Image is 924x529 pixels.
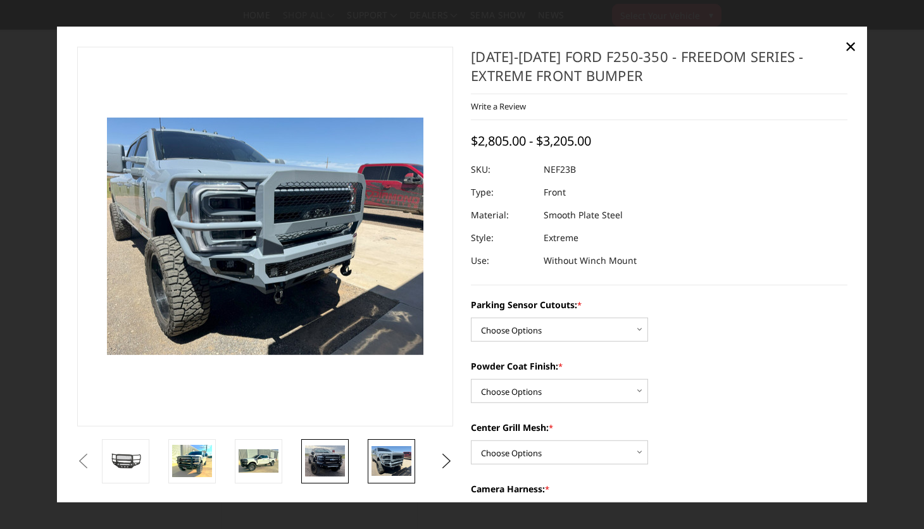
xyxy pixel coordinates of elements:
img: 2023-2025 Ford F250-350 - Freedom Series - Extreme Front Bumper [371,446,411,476]
a: Write a Review [471,101,526,112]
img: 2023-2025 Ford F250-350 - Freedom Series - Extreme Front Bumper [305,445,345,476]
dd: NEF23B [544,158,576,181]
button: Next [437,451,456,470]
h1: [DATE]-[DATE] Ford F250-350 - Freedom Series - Extreme Front Bumper [471,46,847,94]
label: Camera Harness: [471,482,847,495]
dt: Style: [471,227,534,249]
span: × [845,32,856,59]
button: Previous [74,451,93,470]
dt: Material: [471,204,534,227]
label: Powder Coat Finish: [471,359,847,373]
label: Center Grill Mesh: [471,421,847,434]
a: Close [840,35,861,56]
dd: Smooth Plate Steel [544,204,623,227]
img: 2023-2025 Ford F250-350 - Freedom Series - Extreme Front Bumper [106,450,146,471]
dt: SKU: [471,158,534,181]
img: 2023-2025 Ford F250-350 - Freedom Series - Extreme Front Bumper [172,445,212,477]
img: 2023-2025 Ford F250-350 - Freedom Series - Extreme Front Bumper [239,449,278,473]
dd: Without Winch Mount [544,249,637,272]
dt: Use: [471,249,534,272]
a: 2023-2025 Ford F250-350 - Freedom Series - Extreme Front Bumper [77,46,454,426]
dd: Extreme [544,227,578,249]
label: Parking Sensor Cutouts: [471,298,847,311]
span: $2,805.00 - $3,205.00 [471,132,591,149]
dd: Front [544,181,566,204]
dt: Type: [471,181,534,204]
